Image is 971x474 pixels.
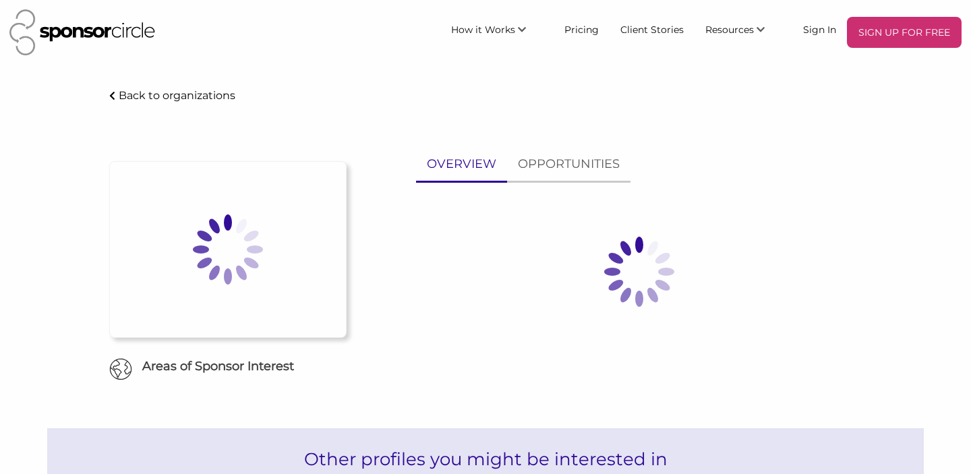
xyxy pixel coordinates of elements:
a: Pricing [554,17,610,41]
p: Back to organizations [119,89,235,102]
img: Loading spinner [572,204,707,339]
p: SIGN UP FOR FREE [852,22,956,42]
p: OPPORTUNITIES [518,154,620,174]
h6: Areas of Sponsor Interest [99,358,357,375]
img: Sponsor Circle Logo [9,9,155,55]
img: Loading spinner [160,182,295,317]
a: Sign In [792,17,847,41]
li: How it Works [440,17,554,48]
li: Resources [695,17,792,48]
p: OVERVIEW [427,154,496,174]
span: How it Works [451,24,515,36]
img: Globe Icon [109,358,132,381]
a: Client Stories [610,17,695,41]
span: Resources [705,24,754,36]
